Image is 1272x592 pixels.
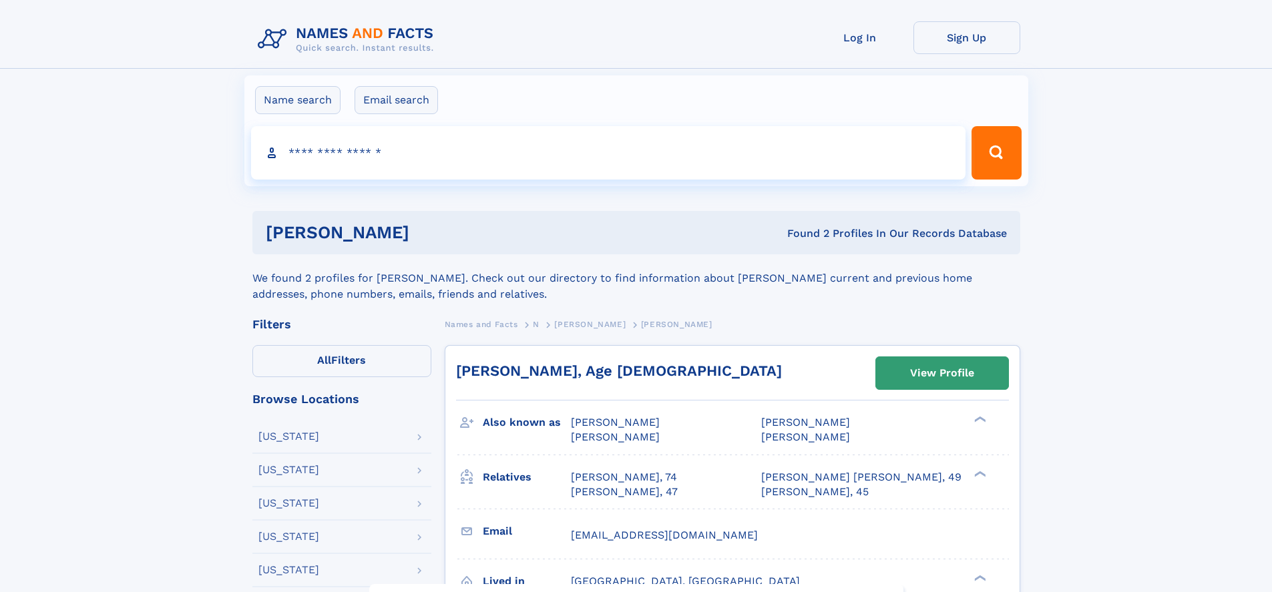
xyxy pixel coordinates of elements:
[483,466,571,489] h3: Relatives
[554,316,626,332] a: [PERSON_NAME]
[252,318,431,330] div: Filters
[761,416,850,428] span: [PERSON_NAME]
[571,575,800,587] span: [GEOGRAPHIC_DATA], [GEOGRAPHIC_DATA]
[445,316,518,332] a: Names and Facts
[971,573,987,582] div: ❯
[876,357,1008,389] a: View Profile
[483,411,571,434] h3: Also known as
[258,531,319,542] div: [US_STATE]
[571,430,660,443] span: [PERSON_NAME]
[971,415,987,424] div: ❯
[641,320,712,329] span: [PERSON_NAME]
[258,565,319,575] div: [US_STATE]
[972,126,1021,180] button: Search Button
[533,320,540,329] span: N
[761,430,850,443] span: [PERSON_NAME]
[571,416,660,428] span: [PERSON_NAME]
[255,86,341,114] label: Name search
[761,485,869,499] a: [PERSON_NAME], 45
[252,254,1020,302] div: We found 2 profiles for [PERSON_NAME]. Check out our directory to find information about [PERSON_...
[355,86,438,114] label: Email search
[258,498,319,509] div: [US_STATE]
[571,470,677,485] a: [PERSON_NAME], 74
[483,520,571,543] h3: Email
[533,316,540,332] a: N
[913,21,1020,54] a: Sign Up
[252,345,431,377] label: Filters
[571,529,758,541] span: [EMAIL_ADDRESS][DOMAIN_NAME]
[761,470,962,485] a: [PERSON_NAME] [PERSON_NAME], 49
[252,393,431,405] div: Browse Locations
[910,358,974,388] div: View Profile
[807,21,913,54] a: Log In
[317,354,331,366] span: All
[571,485,678,499] a: [PERSON_NAME], 47
[971,469,987,478] div: ❯
[598,226,1007,241] div: Found 2 Profiles In Our Records Database
[258,465,319,475] div: [US_STATE]
[258,431,319,442] div: [US_STATE]
[251,126,966,180] input: search input
[456,362,782,379] a: [PERSON_NAME], Age [DEMOGRAPHIC_DATA]
[252,21,445,57] img: Logo Names and Facts
[266,224,598,241] h1: [PERSON_NAME]
[554,320,626,329] span: [PERSON_NAME]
